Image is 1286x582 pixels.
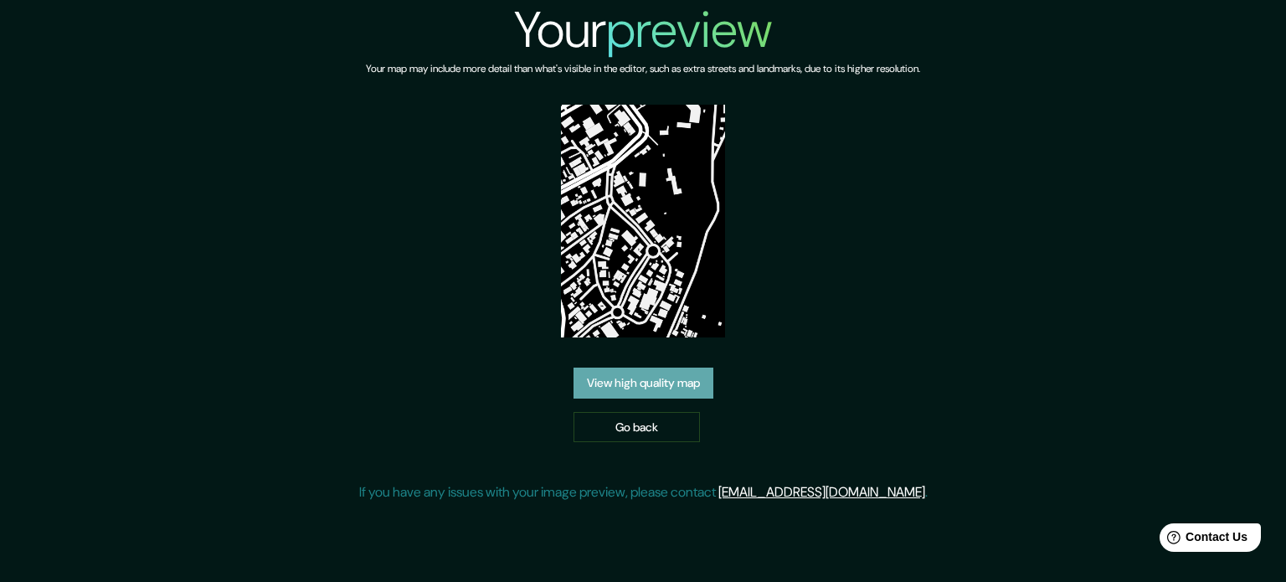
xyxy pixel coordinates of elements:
[359,482,928,502] p: If you have any issues with your image preview, please contact .
[574,412,700,443] a: Go back
[574,368,713,399] a: View high quality map
[561,105,726,337] img: created-map-preview
[1137,517,1268,564] iframe: Help widget launcher
[366,60,920,78] h6: Your map may include more detail than what's visible in the editor, such as extra streets and lan...
[718,483,925,501] a: [EMAIL_ADDRESS][DOMAIN_NAME]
